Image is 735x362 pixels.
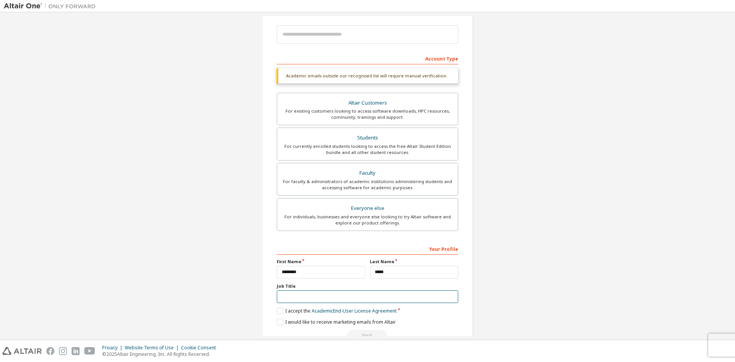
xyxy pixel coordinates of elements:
label: I would like to receive marketing emails from Altair [277,319,396,325]
label: Last Name [370,259,458,265]
img: altair_logo.svg [2,347,42,355]
div: Students [282,133,453,143]
p: © 2025 Altair Engineering, Inc. All Rights Reserved. [102,351,220,357]
label: I accept the [277,308,397,314]
div: Faculty [282,168,453,179]
label: First Name [277,259,365,265]
img: youtube.svg [84,347,95,355]
div: For faculty & administrators of academic institutions administering students and accessing softwa... [282,179,453,191]
div: Cookie Consent [181,345,220,351]
div: Account Type [277,52,458,64]
a: Academic End-User License Agreement [312,308,397,314]
img: Altair One [4,2,100,10]
div: Website Terms of Use [125,345,181,351]
div: Privacy [102,345,125,351]
div: For currently enrolled students looking to access the free Altair Student Edition bundle and all ... [282,143,453,156]
div: Your Profile [277,242,458,255]
div: Academic emails outside our recognised list will require manual verification. [277,68,458,84]
div: For existing customers looking to access software downloads, HPC resources, community, trainings ... [282,108,453,120]
img: instagram.svg [59,347,67,355]
div: Everyone else [282,203,453,214]
div: Read and acccept EULA to continue [277,330,458,341]
img: facebook.svg [46,347,54,355]
img: linkedin.svg [72,347,80,355]
div: For individuals, businesses and everyone else looking to try Altair software and explore our prod... [282,214,453,226]
label: Job Title [277,283,458,289]
div: Altair Customers [282,98,453,108]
